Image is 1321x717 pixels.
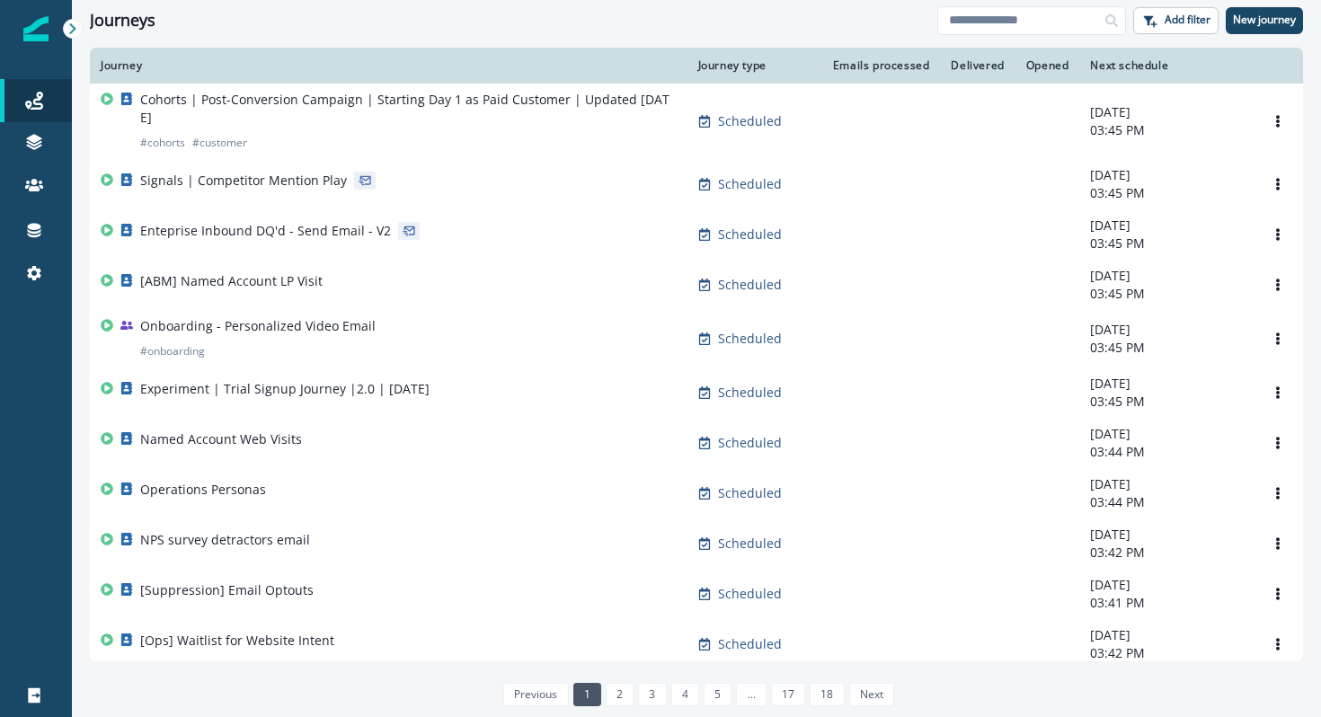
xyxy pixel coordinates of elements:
[90,260,1303,310] a: [ABM] Named Account LP VisitScheduled-[DATE]03:45 PMOptions
[90,468,1303,518] a: Operations PersonasScheduled-[DATE]03:44 PMOptions
[90,84,1303,159] a: Cohorts | Post-Conversion Campaign | Starting Day 1 as Paid Customer | Updated [DATE]#cohorts#cus...
[140,342,205,360] p: # onboarding
[90,310,1303,367] a: Onboarding - Personalized Video Email#onboardingScheduled-[DATE]03:45 PMOptions
[1263,480,1292,507] button: Options
[771,683,805,706] a: Page 17
[1090,339,1242,357] p: 03:45 PM
[1263,171,1292,198] button: Options
[1233,13,1296,26] p: New journey
[1090,321,1242,339] p: [DATE]
[90,518,1303,569] a: NPS survey detractors emailScheduled-[DATE]03:42 PMOptions
[671,683,699,706] a: Page 4
[718,226,782,243] p: Scheduled
[1026,58,1069,73] div: Opened
[1263,325,1292,352] button: Options
[718,112,782,130] p: Scheduled
[1263,379,1292,406] button: Options
[90,619,1303,669] a: [Ops] Waitlist for Website IntentScheduled-[DATE]03:42 PMOptions
[90,418,1303,468] a: Named Account Web VisitsScheduled-[DATE]03:44 PMOptions
[192,134,247,152] p: # customer
[718,535,782,553] p: Scheduled
[718,330,782,348] p: Scheduled
[140,632,334,650] p: [Ops] Waitlist for Website Intent
[718,276,782,294] p: Scheduled
[573,683,601,706] a: Page 1 is your current page
[90,159,1303,209] a: Signals | Competitor Mention PlayScheduled-[DATE]03:45 PMOptions
[1090,626,1242,644] p: [DATE]
[1090,544,1242,562] p: 03:42 PM
[1090,393,1242,411] p: 03:45 PM
[1263,530,1292,557] button: Options
[718,585,782,603] p: Scheduled
[140,317,376,335] p: Onboarding - Personalized Video Email
[140,222,391,240] p: Enteprise Inbound DQ'd - Send Email - V2
[718,635,782,653] p: Scheduled
[698,58,807,73] div: Journey type
[718,384,782,402] p: Scheduled
[1090,217,1242,235] p: [DATE]
[1090,58,1242,73] div: Next schedule
[140,380,430,398] p: Experiment | Trial Signup Journey |2.0 | [DATE]
[951,58,1004,73] div: Delivered
[1090,576,1242,594] p: [DATE]
[1263,271,1292,298] button: Options
[1090,443,1242,461] p: 03:44 PM
[1090,594,1242,612] p: 03:41 PM
[1263,580,1292,607] button: Options
[1090,103,1242,121] p: [DATE]
[1226,7,1303,34] button: New journey
[140,172,347,190] p: Signals | Competitor Mention Play
[1090,235,1242,252] p: 03:45 PM
[1090,267,1242,285] p: [DATE]
[23,16,49,41] img: Inflection
[736,683,766,706] a: Jump forward
[810,683,844,706] a: Page 18
[140,272,323,290] p: [ABM] Named Account LP Visit
[1090,493,1242,511] p: 03:44 PM
[718,484,782,502] p: Scheduled
[1090,121,1242,139] p: 03:45 PM
[90,569,1303,619] a: [Suppression] Email OptoutsScheduled-[DATE]03:41 PMOptions
[638,683,666,706] a: Page 3
[140,91,677,127] p: Cohorts | Post-Conversion Campaign | Starting Day 1 as Paid Customer | Updated [DATE]
[1090,166,1242,184] p: [DATE]
[140,430,302,448] p: Named Account Web Visits
[1263,429,1292,456] button: Options
[1090,285,1242,303] p: 03:45 PM
[704,683,731,706] a: Page 5
[606,683,634,706] a: Page 2
[1263,631,1292,658] button: Options
[90,11,155,31] h1: Journeys
[849,683,894,706] a: Next page
[1165,13,1210,26] p: Add filter
[829,58,930,73] div: Emails processed
[90,209,1303,260] a: Enteprise Inbound DQ'd - Send Email - V2Scheduled-[DATE]03:45 PMOptions
[1090,644,1242,662] p: 03:42 PM
[1263,221,1292,248] button: Options
[1090,526,1242,544] p: [DATE]
[1090,425,1242,443] p: [DATE]
[718,175,782,193] p: Scheduled
[1090,375,1242,393] p: [DATE]
[140,531,310,549] p: NPS survey detractors email
[1133,7,1219,34] button: Add filter
[1090,475,1242,493] p: [DATE]
[140,134,185,152] p: # cohorts
[140,481,266,499] p: Operations Personas
[499,683,894,706] ul: Pagination
[90,367,1303,418] a: Experiment | Trial Signup Journey |2.0 | [DATE]Scheduled-[DATE]03:45 PMOptions
[140,581,314,599] p: [Suppression] Email Optouts
[101,58,677,73] div: Journey
[718,434,782,452] p: Scheduled
[1090,184,1242,202] p: 03:45 PM
[1263,108,1292,135] button: Options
